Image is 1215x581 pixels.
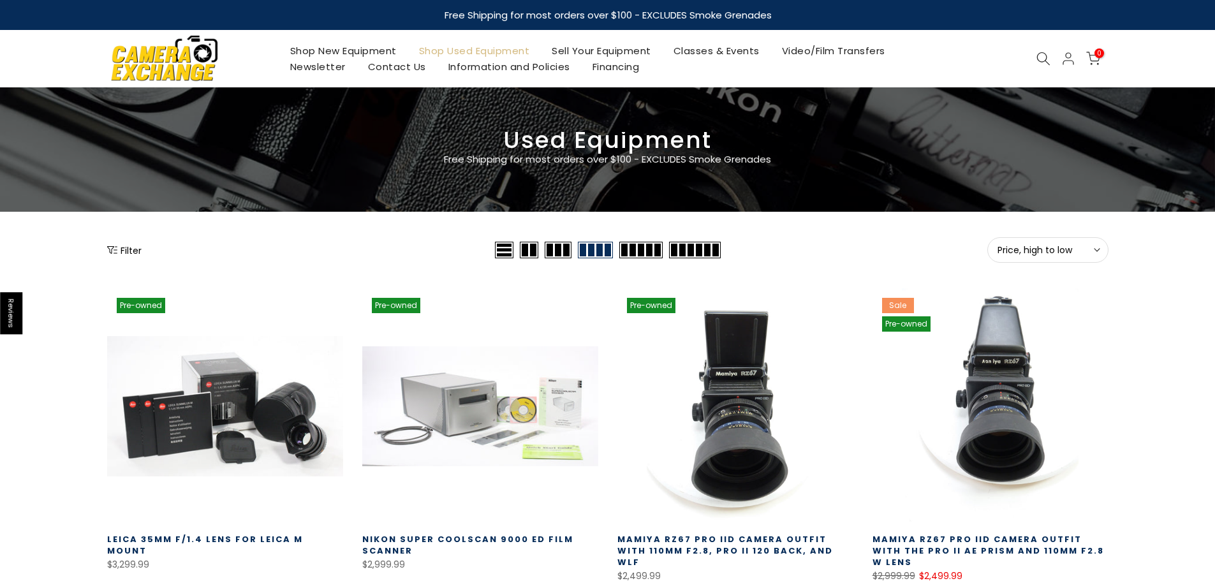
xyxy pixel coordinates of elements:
span: Price, high to low [998,244,1098,256]
div: $2,999.99 [362,557,598,573]
span: 0 [1094,48,1104,58]
p: Free Shipping for most orders over $100 - EXCLUDES Smoke Grenades [369,152,847,167]
a: Nikon Super Coolscan 9000 ED Film Scanner [362,533,573,557]
a: Contact Us [357,59,437,75]
a: Shop Used Equipment [408,43,541,59]
a: Leica 35mm f/1.4 Lens for Leica M Mount [107,533,303,557]
a: 0 [1086,52,1100,66]
a: Newsletter [279,59,357,75]
a: Information and Policies [437,59,581,75]
a: Sell Your Equipment [541,43,663,59]
a: Classes & Events [662,43,770,59]
button: Price, high to low [987,237,1108,263]
a: Video/Film Transfers [770,43,896,59]
a: Financing [581,59,651,75]
strong: Free Shipping for most orders over $100 - EXCLUDES Smoke Grenades [444,8,771,22]
div: $3,299.99 [107,557,343,573]
a: Mamiya RZ67 Pro IID Camera Outfit with the Pro II AE Prism and 110MM F2.8 W Lens [873,533,1104,568]
h3: Used Equipment [107,132,1108,149]
a: Shop New Equipment [279,43,408,59]
a: Mamiya RZ67 Pro IID Camera Outfit with 110MM F2.8, Pro II 120 Back, and WLF [617,533,833,568]
button: Show filters [107,244,142,256]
